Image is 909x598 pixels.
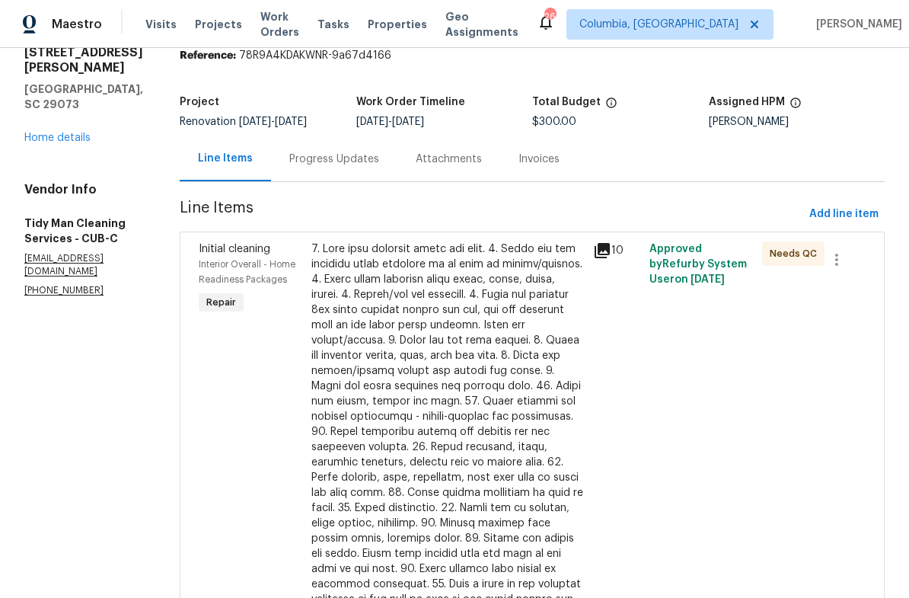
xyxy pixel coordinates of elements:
[392,117,424,127] span: [DATE]
[260,9,299,40] span: Work Orders
[195,17,242,32] span: Projects
[317,19,349,30] span: Tasks
[803,200,885,229] button: Add line item
[180,200,803,229] span: Line Items
[199,244,270,254] span: Initial cleaning
[649,244,747,285] span: Approved by Refurby System User on
[356,117,388,127] span: [DATE]
[180,117,307,127] span: Renovation
[52,17,102,32] span: Maestro
[180,48,885,63] div: 78R9A4KDAKWNR-9a67d4166
[579,17,738,32] span: Columbia, [GEOGRAPHIC_DATA]
[180,97,219,107] h5: Project
[289,152,379,167] div: Progress Updates
[532,97,601,107] h5: Total Budget
[445,9,518,40] span: Geo Assignments
[709,117,885,127] div: [PERSON_NAME]
[239,117,307,127] span: -
[24,82,143,112] h5: [GEOGRAPHIC_DATA], SC 29073
[368,17,427,32] span: Properties
[200,295,242,310] span: Repair
[145,17,177,32] span: Visits
[532,117,576,127] span: $300.00
[198,151,253,166] div: Line Items
[789,97,802,117] span: The hpm assigned to this work order.
[356,117,424,127] span: -
[605,97,617,117] span: The total cost of line items that have been proposed by Opendoor. This sum includes line items th...
[24,254,104,277] chrome_annotation: [EMAIL_ADDRESS][DOMAIN_NAME]
[691,274,725,285] span: [DATE]
[544,9,555,24] div: 26
[709,97,785,107] h5: Assigned HPM
[416,152,482,167] div: Attachments
[24,45,143,75] h2: [STREET_ADDRESS][PERSON_NAME]
[24,286,104,296] chrome_annotation: [PHONE_NUMBER]
[275,117,307,127] span: [DATE]
[770,246,823,261] span: Needs QC
[24,182,143,197] h4: Vendor Info
[809,205,879,224] span: Add line item
[24,133,91,143] a: Home details
[199,260,295,284] span: Interior Overall - Home Readiness Packages
[518,152,560,167] div: Invoices
[239,117,271,127] span: [DATE]
[810,17,902,32] span: [PERSON_NAME]
[24,216,143,246] h5: Tidy Man Cleaning Services - CUB-C
[180,50,236,61] b: Reference:
[356,97,465,107] h5: Work Order Timeline
[593,241,640,260] div: 10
